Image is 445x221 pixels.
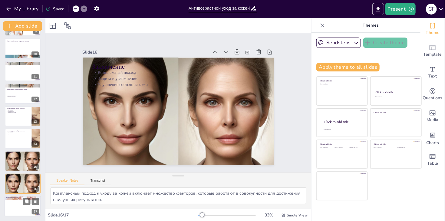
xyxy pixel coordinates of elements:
[31,141,39,147] div: 14
[5,196,41,216] div: 17
[5,106,41,126] div: 13
[23,198,30,205] button: Duplicate Slide
[64,22,71,29] span: Position
[327,18,414,33] p: Themes
[5,151,41,171] div: 15
[7,133,30,134] p: Состав косметики
[5,4,41,14] button: My Library
[7,154,39,156] p: Защита и увлажнение
[420,62,445,84] div: Add text boxes
[316,63,380,71] button: Apply theme to all slides
[7,174,39,176] p: Заключение
[374,143,417,145] div: Click to add title
[427,160,438,167] span: Table
[7,176,39,177] p: Комплексный подход
[372,3,384,15] button: Export to PowerPoint
[111,38,271,113] p: Комплексный подход
[5,38,41,58] div: 10
[424,51,442,58] span: Template
[320,143,363,145] div: Click to add title
[48,21,58,31] div: Layout
[316,38,361,48] button: Sendsteps
[324,129,362,130] div: Click to add body
[7,94,39,95] p: Высокий SPF
[375,97,416,98] div: Click to add text
[7,63,39,64] p: Высокий SPF
[50,187,306,204] textarea: Комплексный подход к уходу за кожей включает множество факторов, которые работают в совокупности ...
[108,43,268,119] p: Защита и увлажнение
[287,213,308,218] span: Single View
[7,132,30,133] p: Учет типа кожи
[426,29,440,36] span: Theme
[31,119,39,124] div: 13
[426,140,439,146] span: Charts
[420,84,445,105] div: Get real-time input from your audience
[7,64,39,66] p: Преждевременное старение
[33,29,39,34] div: 9
[385,3,416,15] button: Present
[5,61,41,81] div: 11
[320,147,334,148] div: Click to add text
[6,197,39,199] p: Вопросы и обсуждение
[7,66,39,67] p: Привычка применения
[320,80,363,82] div: Click to add title
[5,84,41,104] div: 12
[50,179,84,185] button: Speaker Notes
[7,111,30,112] p: Состав косметики
[7,44,39,45] p: Антивозрастные средства
[7,89,39,91] p: Использование солнцезащитных средств
[7,178,39,179] p: Улучшение состояния кожи
[31,186,39,192] div: 16
[110,15,228,71] div: Slide 16
[6,198,39,200] p: Обсуждение опыта
[32,198,39,205] button: Delete Slide
[7,153,39,155] p: Комплексный подход
[84,179,111,185] button: Transcript
[335,147,348,148] div: Click to add text
[7,62,39,64] p: Использование солнцезащитных средств
[7,43,39,44] p: Увлажнение в молодом возрасте
[420,18,445,40] div: Change the overall theme
[420,40,445,62] div: Add ready made slides
[46,6,64,12] div: Saved
[7,42,39,43] p: Адаптация ухода
[423,95,443,101] span: Questions
[32,209,39,215] div: 17
[374,147,393,148] div: Click to add text
[427,117,439,123] span: Media
[31,74,39,79] div: 11
[7,110,30,111] p: Учет типа кожи
[7,95,39,96] p: Преждевременное старение
[428,73,437,80] span: Text
[420,149,445,171] div: Add a table
[7,130,30,132] p: Рекомендации по выбору косметики
[113,31,274,109] p: Заключение
[374,111,417,114] div: Click to add title
[3,21,42,31] button: Add slide
[350,147,363,148] div: Click to add text
[7,112,30,113] p: Эффективность средств
[6,200,39,202] p: Полезные советы
[7,156,39,157] p: Улучшение состояния кожи
[376,91,416,94] div: Click to add title
[324,120,363,124] div: Click to add title
[31,164,39,170] div: 15
[48,212,198,218] div: Slide 16 / 17
[262,212,276,218] div: 33 %
[426,4,437,15] div: С Г
[7,134,30,136] p: Эффективность средств
[106,48,266,124] p: Улучшение состояния кожи
[5,174,41,194] div: 16
[7,40,39,42] p: Уход за кожей в разные возрастные периоды
[363,38,407,48] button: Create theme
[426,3,437,15] button: С Г
[420,105,445,127] div: Add images, graphics, shapes or video
[7,177,39,178] p: Защита и увлажнение
[189,4,250,13] input: Insert title
[7,152,39,154] p: Заключение
[7,96,39,97] p: Привычка применения
[5,129,41,149] div: 14
[420,127,445,149] div: Add charts and graphs
[6,200,39,201] p: Вопросы
[31,97,39,102] div: 12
